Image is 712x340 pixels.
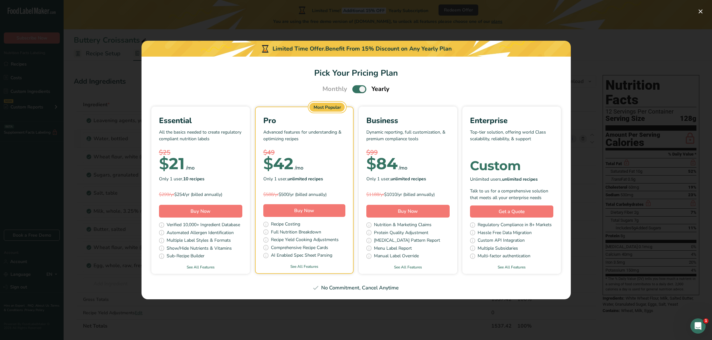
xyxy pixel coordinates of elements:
p: Dynamic reporting, full customization, & premium compliance tools [366,129,450,148]
p: Top-tier solution, offering world Class scalability, reliability, & support [470,129,553,148]
div: $49 [263,148,345,157]
span: Buy Now [190,208,211,214]
div: /mo [295,164,303,172]
div: No Commitment, Cancel Anytime [149,284,563,292]
span: Multi-factor authentication [478,253,530,260]
div: $25 [159,148,242,157]
span: Buy Now [294,207,314,214]
span: $1188/yr [366,191,384,198]
div: 21 [159,157,185,170]
div: $1010/yr (billed annually) [366,191,450,198]
button: Buy Now [159,205,242,218]
span: Verified 10,000+ Ingredient Database [167,221,240,229]
span: $588/yr [263,191,279,198]
a: See All Features [359,264,457,270]
span: Menu Label Report [374,245,412,253]
b: unlimited recipes [287,176,323,182]
span: AI Enabled Spec Sheet Parsing [271,252,332,260]
span: 1 [703,318,709,323]
div: Custom [470,159,553,172]
span: Recipe Yield Cooking Adjustments [271,236,339,244]
span: [MEDICAL_DATA] Pattern Report [374,237,440,245]
span: Sub-Recipe Builder [167,253,204,260]
div: Limited Time Offer. [142,41,571,57]
div: $500/yr (billed annually) [263,191,345,198]
span: Multiple Label Styles & Formats [167,237,231,245]
span: Full Nutrition Breakdown [271,229,321,237]
span: Regulatory Compliance in 8+ Markets [478,221,552,229]
span: Protein Quality Adjustment [374,229,428,237]
span: Manual Label Override [374,253,419,260]
span: Multiple Subsidaries [478,245,518,253]
span: Unlimited users, [470,176,538,183]
div: Business [366,115,450,126]
div: $254/yr (billed annually) [159,191,242,198]
span: Custom API Integration [478,237,525,245]
a: See All Features [256,264,353,269]
div: Pro [263,115,345,126]
button: Buy Now [263,204,345,217]
div: /mo [399,164,407,172]
span: Nutrition & Marketing Claims [374,221,432,229]
h1: Pick Your Pricing Plan [149,67,563,79]
span: Recipe Costing [271,221,300,229]
div: Most Popular [309,103,345,112]
span: $ [263,154,273,173]
span: Only 1 user, [366,176,426,182]
b: 10 recipes [183,176,204,182]
span: Hassle Free Data Migration [478,229,532,237]
span: Only 1 user, [263,176,323,182]
span: Comprehensive Recipe Cards [271,244,328,252]
a: See All Features [462,264,561,270]
span: $ [366,154,376,173]
div: Benefit From 15% Discount on Any Yearly Plan [325,45,452,53]
div: $99 [366,148,450,157]
span: Get a Quote [499,208,525,215]
a: Get a Quote [470,205,553,218]
div: /mo [186,164,195,172]
a: See All Features [151,264,250,270]
span: Only 1 user, [159,176,204,182]
b: unlimited recipes [391,176,426,182]
span: Show/Hide Nutrients & Vitamins [167,245,232,253]
p: Advanced features for understanding & optimizing recipes [263,129,345,148]
iframe: Intercom live chat [690,318,706,334]
div: Essential [159,115,242,126]
div: Enterprise [470,115,553,126]
div: 84 [366,157,397,170]
span: Automated Allergen Identification [167,229,234,237]
span: Yearly [371,84,390,94]
span: Monthly [322,84,347,94]
b: unlimited recipes [502,176,538,182]
span: $ [159,154,169,173]
span: $299/yr [159,191,174,198]
p: All the basics needed to create regulatory compliant nutrition labels [159,129,242,148]
div: 42 [263,157,294,170]
button: Buy Now [366,205,450,218]
div: Talk to us for a comprehensive solution that meets all your enterprise needs [470,188,553,201]
span: Buy Now [398,208,418,214]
